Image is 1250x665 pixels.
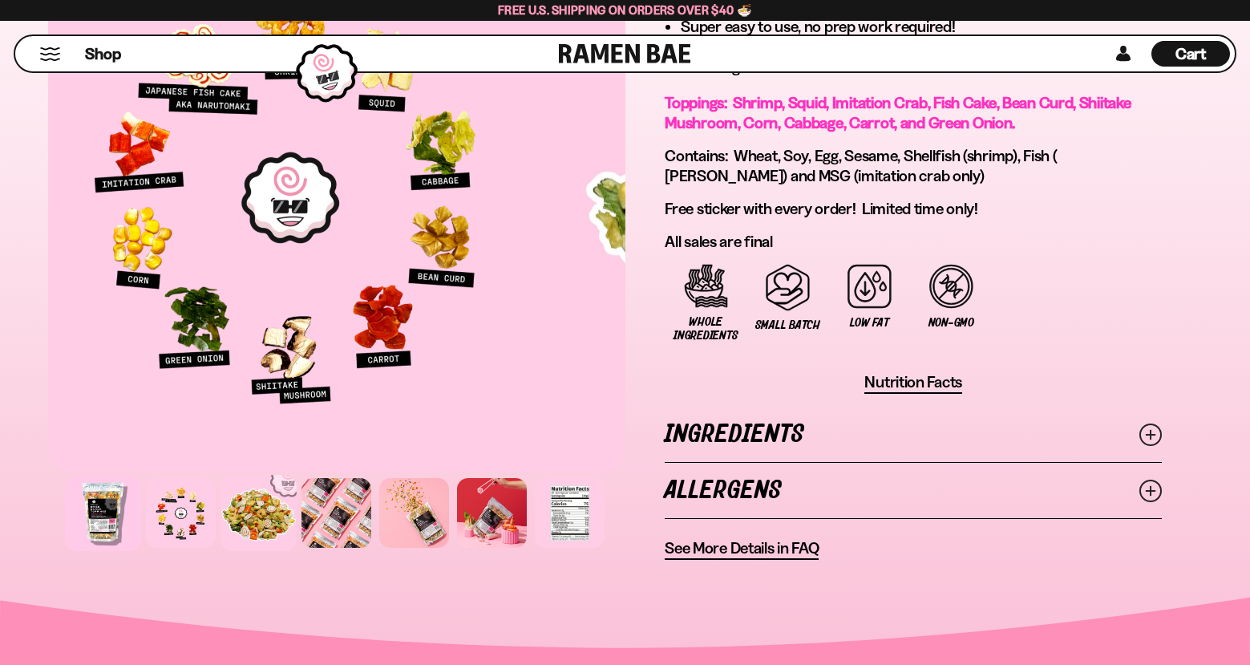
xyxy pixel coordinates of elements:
[665,463,1162,518] a: Allergens
[85,43,121,65] span: Shop
[1175,44,1207,63] span: Cart
[864,372,962,394] button: Nutrition Facts
[665,407,1162,462] a: Ingredients
[850,316,888,330] span: Low Fat
[85,41,121,67] a: Shop
[498,2,752,18] span: Free U.S. Shipping on Orders over $40 🍜
[928,316,974,330] span: Non-GMO
[665,538,819,560] a: See More Details in FAQ
[665,232,1162,252] p: All sales are final
[665,93,1131,132] span: Toppings: Shrimp, Squid, Imitation Crab, Fish Cake, Bean Curd, Shiitake Mushroom, Corn, Cabbage, ...
[673,315,738,343] span: Whole Ingredients
[665,538,819,558] span: See More Details in FAQ
[39,47,61,61] button: Mobile Menu Trigger
[755,318,820,332] span: Small Batch
[665,199,1162,219] p: Free sticker with every order! Limited time only!
[864,372,962,392] span: Nutrition Facts
[665,146,1057,185] span: Contains: Wheat, Soy, Egg, Sesame, Shellfish (shrimp), Fish ( [PERSON_NAME]) and MSG (imitation c...
[1151,36,1230,71] div: Cart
